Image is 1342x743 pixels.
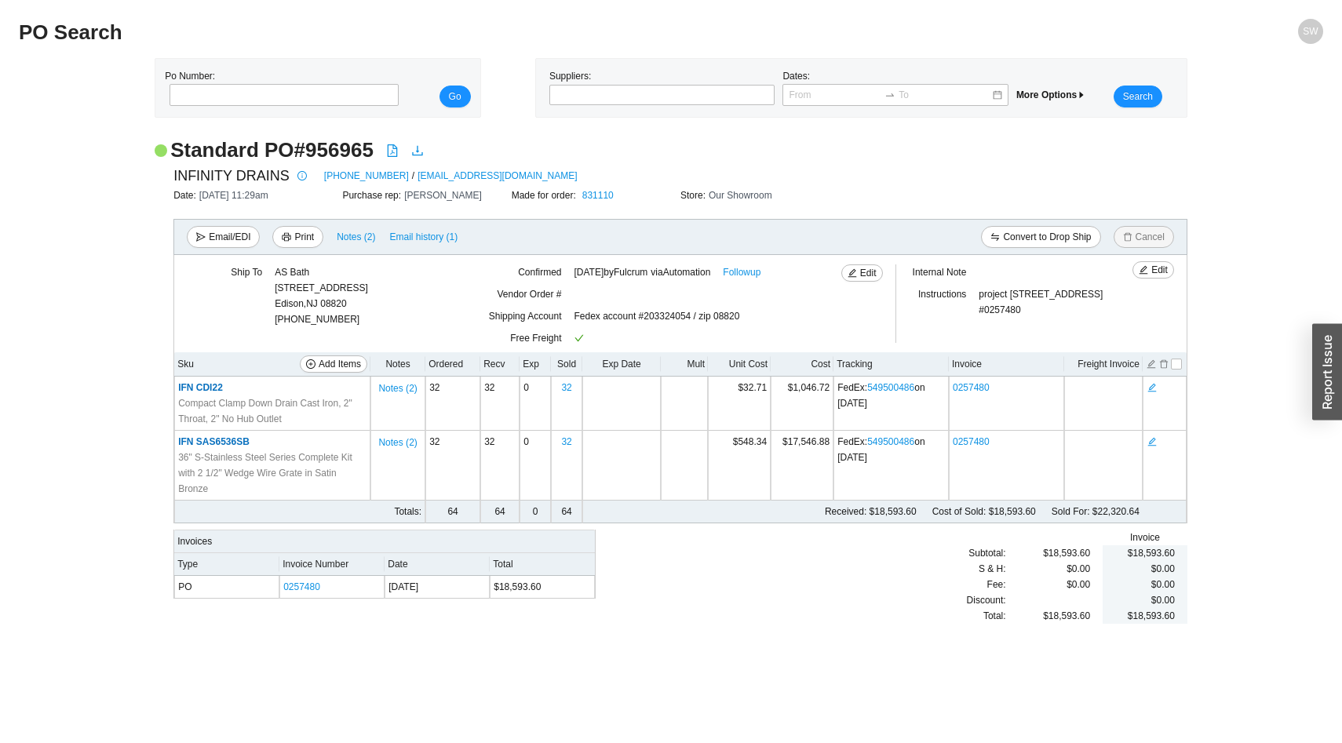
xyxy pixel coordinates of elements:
[319,356,361,372] span: Add Items
[1077,90,1086,100] span: caret-right
[386,144,399,157] span: file-pdf
[165,68,394,107] div: Po Number:
[497,289,561,300] span: Vendor Order #
[1115,608,1175,624] div: $18,593.60
[425,501,480,523] td: 64
[178,436,250,447] span: IFN SAS6536SB
[825,506,866,517] span: Received:
[1006,608,1091,624] div: $18,593.60
[574,308,855,330] div: Fedex account #203324054 / zip 08820
[279,553,385,576] th: Invoice Number
[1130,530,1160,545] span: Invoice
[306,359,315,370] span: plus-circle
[990,232,1000,243] span: swap
[520,431,551,501] td: 0
[837,382,924,409] span: FedEx : on [DATE]
[771,431,833,501] td: $17,546.88
[1147,436,1157,447] span: edit
[913,267,967,278] span: Internal Note
[1147,435,1158,446] button: edit
[651,267,710,278] span: via Automation
[1151,579,1175,590] span: $0.00
[981,226,1100,248] button: swapConvert to Drop Ship
[173,190,199,201] span: Date:
[867,436,914,447] a: 549500486
[709,190,772,201] span: Our Showroom
[979,286,1124,318] div: project [STREET_ADDRESS] #0257480
[918,289,966,300] span: Instructions
[385,576,490,599] td: [DATE]
[520,352,551,377] th: Exp
[425,431,480,501] td: 32
[884,89,895,100] span: to
[520,377,551,431] td: 0
[187,226,260,248] button: sendEmail/EDI
[953,382,990,393] a: 0257480
[582,352,661,377] th: Exp Date
[708,377,771,431] td: $32.71
[1006,545,1091,561] div: $18,593.60
[1158,357,1169,368] button: delete
[661,352,708,377] th: Mult
[560,431,572,453] button: 32
[837,436,924,463] span: FedEx : on [DATE]
[170,137,374,164] h2: Standard PO # 956965
[680,190,709,201] span: Store:
[290,165,312,187] button: info-circle
[390,229,458,245] span: Email history (1)
[1132,261,1174,279] button: editEdit
[196,232,206,243] span: send
[370,352,425,377] th: Notes
[949,352,1064,377] th: Invoice
[480,352,520,377] th: Recv
[520,501,551,523] td: 0
[1003,229,1091,245] span: Convert to Drop Ship
[484,436,494,447] span: 32
[484,382,494,393] span: 32
[300,355,367,373] button: plus-circleAdd Items
[1067,577,1090,592] span: $0.00
[723,264,760,280] a: Followup
[174,530,595,553] div: Invoices
[1064,352,1143,377] th: Freight Invoice
[173,164,290,188] span: INFINITY DRAINS
[209,229,250,245] span: Email/EDI
[178,395,366,427] span: Compact Clamp Down Drain Cast Iron, 2" Throat, 2" No Hub Outlet
[386,144,399,160] a: file-pdf
[1016,89,1086,100] span: More Options
[771,352,833,377] th: Cost
[1151,262,1168,278] span: Edit
[771,377,833,431] td: $1,046.72
[1146,357,1157,368] button: edit
[574,333,584,343] span: check
[174,553,279,576] th: Type
[342,190,404,201] span: Purchase rep:
[1114,86,1162,107] button: Search
[294,229,314,245] span: Print
[480,501,520,523] td: 64
[1052,506,1090,517] span: Sold For:
[378,381,417,396] span: Notes ( 2 )
[490,576,595,599] td: $18,593.60
[199,190,268,201] span: [DATE] 11:29am
[708,352,771,377] th: Unit Cost
[294,171,311,180] span: info-circle
[574,264,711,280] span: [DATE] by Fulcrum
[789,87,881,103] input: From
[983,608,1006,624] span: Total:
[272,226,323,248] button: printerPrint
[1006,561,1091,577] div: $0.00
[661,501,1143,523] td: $18,593.60 $18,593.60 $22,320.64
[779,68,1012,107] div: Dates:
[411,144,424,160] a: download
[1115,561,1175,577] div: $0.00
[833,352,949,377] th: Tracking
[490,553,595,576] th: Total
[1139,265,1148,276] span: edit
[848,268,857,279] span: edit
[283,581,320,592] a: 0257480
[425,377,480,431] td: 32
[404,190,482,201] span: [PERSON_NAME]
[282,232,291,243] span: printer
[231,267,262,278] span: Ship To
